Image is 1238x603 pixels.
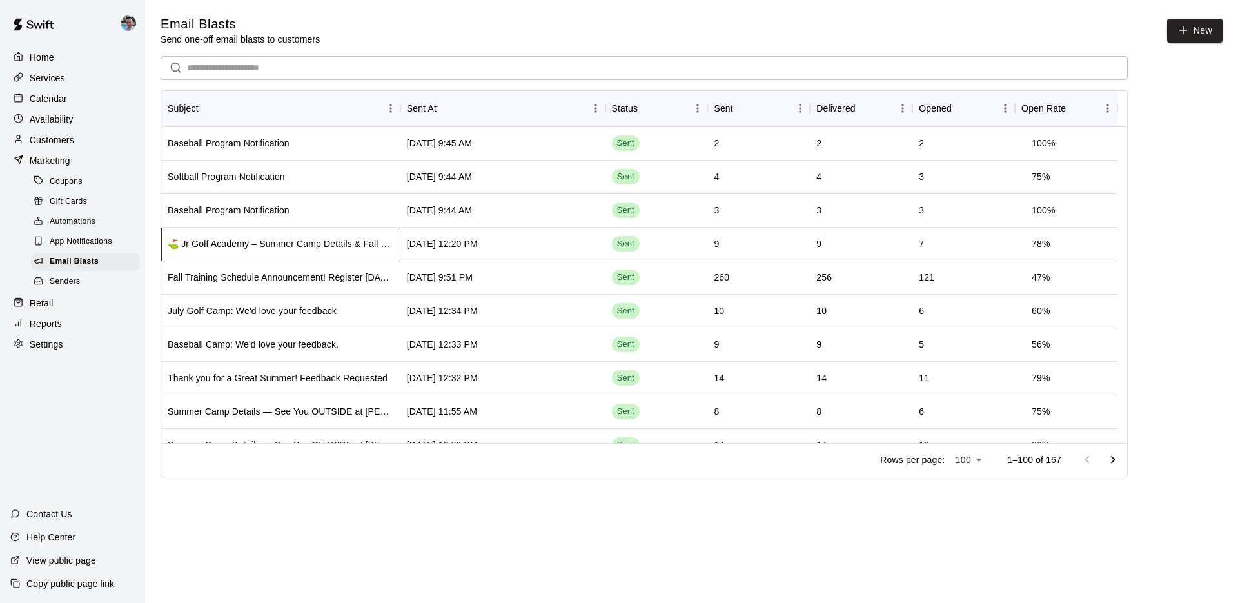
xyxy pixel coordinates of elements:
div: 10 [816,304,827,317]
div: 9 [714,237,719,250]
button: Sort [952,99,970,117]
div: 3 [919,204,924,217]
p: Customers [30,133,74,146]
button: Sort [199,99,217,117]
div: Thank you for a Great Summer! Feedback Requested [168,371,388,384]
a: Gift Cards [31,192,145,212]
div: Sent At [400,90,605,126]
button: Menu [1098,99,1117,118]
div: 2 [919,137,924,150]
div: Coupons [31,173,140,191]
div: Aug 17 2025, 9:45 AM [407,137,472,150]
p: View public page [26,554,96,567]
p: Copy public page link [26,577,114,590]
div: 14 [714,371,724,384]
div: 9 [816,338,821,351]
td: 79 % [1021,361,1060,395]
div: Fall Training Schedule Announcement! Register Today! [168,271,394,284]
div: Baseball Program Notification [168,204,290,217]
div: 9 [714,338,719,351]
div: Softball Program Notification [168,170,285,183]
a: Services [10,68,135,88]
a: Coupons [31,172,145,192]
td: 75 % [1021,395,1060,429]
div: 8 [816,405,821,418]
div: 5 [919,338,924,351]
div: Sent [707,90,810,126]
div: Status [605,90,708,126]
p: Send one-off email blasts to customers [161,33,320,46]
div: Retail [10,293,135,313]
span: Sent [612,238,640,250]
div: 256 [816,271,832,284]
span: Sent [612,406,640,418]
div: 8 [714,405,719,418]
span: Sent [612,439,640,451]
p: 1–100 of 167 [1007,453,1061,466]
a: Settings [10,335,135,354]
span: Gift Cards [50,195,87,208]
button: Go to next page [1100,447,1126,473]
div: App Notifications [31,233,140,251]
span: Coupons [50,175,83,188]
div: Aug 17 2025, 9:44 AM [407,170,472,183]
td: 100 % [1021,193,1065,228]
button: Sort [733,99,751,117]
p: Availability [30,113,74,126]
button: Menu [381,99,400,118]
p: Home [30,51,54,64]
img: Ryan Goehring [121,15,136,31]
div: 9 [816,237,821,250]
div: Jul 24 2025, 12:34 PM [407,304,478,317]
div: 6 [919,304,924,317]
a: Email Blasts [31,252,145,272]
div: July Golf Camp: We'd love your feedback [168,304,337,317]
button: Menu [893,99,912,118]
div: Jul 20 2025, 12:00 PM [407,439,478,451]
div: 3 [714,204,719,217]
a: Availability [10,110,135,129]
div: 7 [919,237,924,250]
h5: Email Blasts [161,15,320,33]
span: Sent [612,339,640,351]
div: Baseball Program Notification [168,137,290,150]
button: Menu [791,99,810,118]
p: Marketing [30,154,70,167]
button: Menu [996,99,1015,118]
div: Ryan Goehring [118,10,145,36]
div: 260 [714,271,729,284]
div: ⛳ Jr Golf Academy – Summer Camp Details & Fall Schedule [168,237,394,250]
a: Customers [10,130,135,150]
p: Settings [30,338,63,351]
span: Sent [612,272,640,284]
div: Automations [31,213,140,231]
div: Jul 20 2025, 11:55 AM [407,405,477,418]
div: 10 [714,304,724,317]
td: 75 % [1021,160,1060,194]
div: Jul 24 2025, 12:32 PM [407,371,478,384]
span: Sent [612,204,640,217]
span: Senders [50,275,81,288]
td: 60 % [1021,294,1060,328]
a: Home [10,48,135,67]
div: Email Blasts [31,253,140,271]
div: Open Rate [1021,90,1066,126]
div: Aug 16 2025, 12:20 PM [407,237,478,250]
div: Delivered [810,90,912,126]
span: App Notifications [50,235,112,248]
div: Opened [912,90,1015,126]
a: Marketing [10,151,135,170]
a: Reports [10,314,135,333]
td: 56 % [1021,328,1060,362]
span: Sent [612,305,640,317]
div: 2 [714,137,719,150]
div: Jul 24 2025, 12:33 PM [407,338,478,351]
td: 78 % [1021,227,1060,261]
a: New [1167,19,1223,43]
div: Baseball Camp: We'd love your feedback. [168,338,339,351]
div: 4 [714,170,719,183]
div: 14 [816,439,827,451]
